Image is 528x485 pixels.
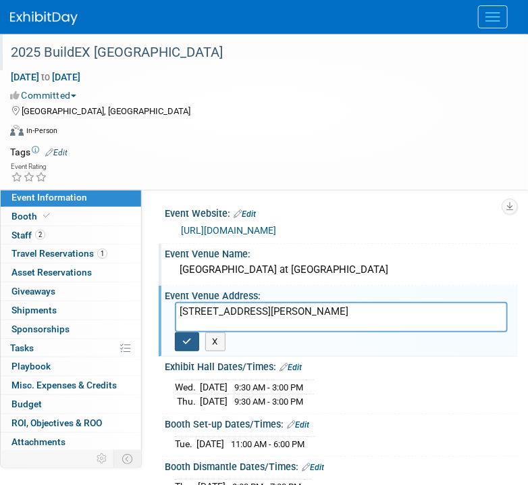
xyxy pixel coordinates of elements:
[43,212,50,220] i: Booth reservation complete
[45,148,68,157] a: Edit
[231,439,305,449] span: 11:00 AM - 6:00 PM
[11,286,55,297] span: Giveaways
[35,230,45,240] span: 2
[175,259,508,280] div: [GEOGRAPHIC_DATA] at [GEOGRAPHIC_DATA]
[39,72,52,82] span: to
[1,188,141,207] a: Event Information
[10,145,68,159] td: Tags
[165,457,518,474] div: Booth Dismantle Dates/Times:
[11,417,102,428] span: ROI, Objectives & ROO
[11,399,42,409] span: Budget
[280,363,302,372] a: Edit
[1,320,141,338] a: Sponsorships
[165,414,518,432] div: Booth Set-up Dates/Times:
[165,357,518,374] div: Exhibit Hall Dates/Times:
[287,420,309,430] a: Edit
[1,207,141,226] a: Booth
[181,225,276,236] a: [URL][DOMAIN_NAME]
[26,126,57,136] div: In-Person
[22,106,190,116] span: [GEOGRAPHIC_DATA], [GEOGRAPHIC_DATA]
[11,192,87,203] span: Event Information
[11,267,92,278] span: Asset Reservations
[165,286,518,303] div: Event Venue Address:
[234,397,303,407] span: 9:30 AM - 3:00 PM
[11,230,45,240] span: Staff
[478,5,508,28] button: Menu
[11,163,47,170] div: Event Rating
[11,211,53,222] span: Booth
[11,324,70,334] span: Sponsorships
[1,376,141,394] a: Misc. Expenses & Credits
[10,125,24,136] img: Format-Inperson.png
[302,463,324,472] a: Edit
[1,433,141,451] a: Attachments
[200,380,228,394] td: [DATE]
[1,282,141,301] a: Giveaways
[6,41,501,65] div: 2025 BuildEX [GEOGRAPHIC_DATA]
[114,450,142,467] td: Toggle Event Tabs
[165,203,518,221] div: Event Website:
[1,339,141,357] a: Tasks
[175,437,196,451] td: Tue.
[11,248,107,259] span: Travel Reservations
[1,226,141,245] a: Staff2
[10,342,34,353] span: Tasks
[1,414,141,432] a: ROI, Objectives & ROO
[1,245,141,263] a: Travel Reservations1
[234,382,303,392] span: 9:30 AM - 3:00 PM
[11,305,57,315] span: Shipments
[90,450,114,467] td: Personalize Event Tab Strip
[200,394,228,409] td: [DATE]
[10,123,511,143] div: Event Format
[205,332,226,351] button: X
[234,209,256,219] a: Edit
[165,244,518,261] div: Event Venue Name:
[1,301,141,320] a: Shipments
[10,11,78,25] img: ExhibitDay
[175,394,200,409] td: Thu.
[196,437,224,451] td: [DATE]
[1,357,141,376] a: Playbook
[1,263,141,282] a: Asset Reservations
[97,249,107,259] span: 1
[11,436,65,447] span: Attachments
[10,88,82,102] button: Committed
[11,361,51,372] span: Playbook
[11,380,117,390] span: Misc. Expenses & Credits
[1,395,141,413] a: Budget
[175,380,200,394] td: Wed.
[10,71,81,83] span: [DATE] [DATE]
